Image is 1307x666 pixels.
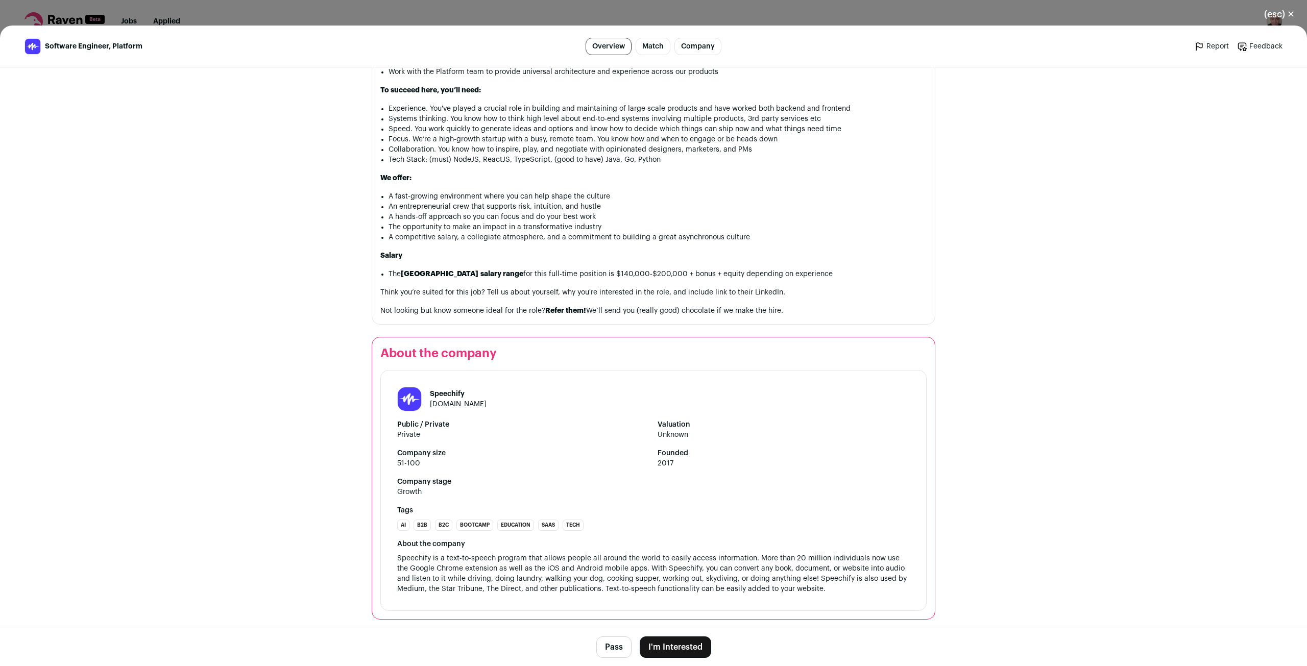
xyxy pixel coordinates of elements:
[380,252,402,259] strong: Salary
[389,114,927,124] li: Systems thinking. You know how to think high level about end-to-end systems involving multiple pr...
[397,520,409,531] li: AI
[380,346,927,362] h2: About the company
[397,448,649,458] strong: Company size
[389,134,927,144] li: Focus. We’re a high-growth startup with a busy, remote team. You know how and when to engage or b...
[397,555,909,593] span: Speechify is a text-to-speech program that allows people all around the world to easily access in...
[389,212,927,222] li: A hands-off approach so you can focus and do your best work
[430,401,487,408] a: [DOMAIN_NAME]
[398,387,421,411] img: 59b05ed76c69f6ff723abab124283dfa738d80037756823f9fc9e3f42b66bce3.jpg
[596,636,632,658] button: Pass
[456,520,493,531] li: Bootcamp
[389,67,927,77] li: Work with the Platform team to provide universal architecture and experience across our products
[586,38,632,55] a: Overview
[25,39,40,54] img: 59b05ed76c69f6ff723abab124283dfa738d80037756823f9fc9e3f42b66bce3.jpg
[636,38,670,55] a: Match
[1237,41,1282,52] a: Feedback
[538,520,559,531] li: SaaS
[497,520,534,531] li: Education
[397,487,422,497] div: Growth
[563,520,584,531] li: Tech
[674,38,721,55] a: Company
[380,87,481,94] strong: To succeed here, you’ll need:
[658,430,910,440] span: Unknown
[1252,3,1307,26] button: Close modal
[389,124,927,134] li: Speed. You work quickly to generate ideas and options and know how to decide which things can shi...
[389,202,927,212] li: An entrepreneurial crew that supports risk, intuition, and hustle
[45,41,142,52] span: Software Engineer, Platform
[380,175,412,182] strong: We offer:
[389,144,927,155] li: Collaboration. You know how to inspire, play, and negotiate with opinionated designers, marketers...
[389,269,927,279] li: The for this full-time position is $140,000-$200,000 + bonus + equity depending on experience
[389,104,927,114] li: Experience. You've played a crucial role in building and maintaining of large scale products and ...
[397,430,649,440] span: Private
[380,287,927,298] p: Think you’re suited for this job? Tell us about yourself, why you're interested in the role, and ...
[397,458,649,468] span: 51-100
[435,520,452,531] li: B2C
[389,232,927,242] li: A competitive salary, a collegiate atmosphere, and a commitment to building a great asynchronous ...
[389,155,927,165] li: Tech Stack: (must) NodeJS, ReactJS, TypeScript, (good to have) Java, Go, Python
[397,539,910,549] div: About the company
[640,636,711,658] button: I'm Interested
[380,306,927,316] p: Not looking but know someone ideal for the role? We’ll send you (really good) chocolate if we mak...
[397,420,649,430] strong: Public / Private
[389,222,927,232] li: The opportunity to make an impact in a transformative industry
[389,191,927,202] li: A fast-growing environment where you can help shape the culture
[658,420,910,430] strong: Valuation
[545,307,586,314] strong: Refer them!
[397,477,910,487] strong: Company stage
[658,458,910,468] span: 2017
[480,270,523,278] strong: salary range
[414,520,431,531] li: B2B
[658,448,910,458] strong: Founded
[430,389,487,399] h1: Speechify
[401,270,478,278] strong: [GEOGRAPHIC_DATA]
[1194,41,1229,52] a: Report
[397,505,910,515] strong: Tags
